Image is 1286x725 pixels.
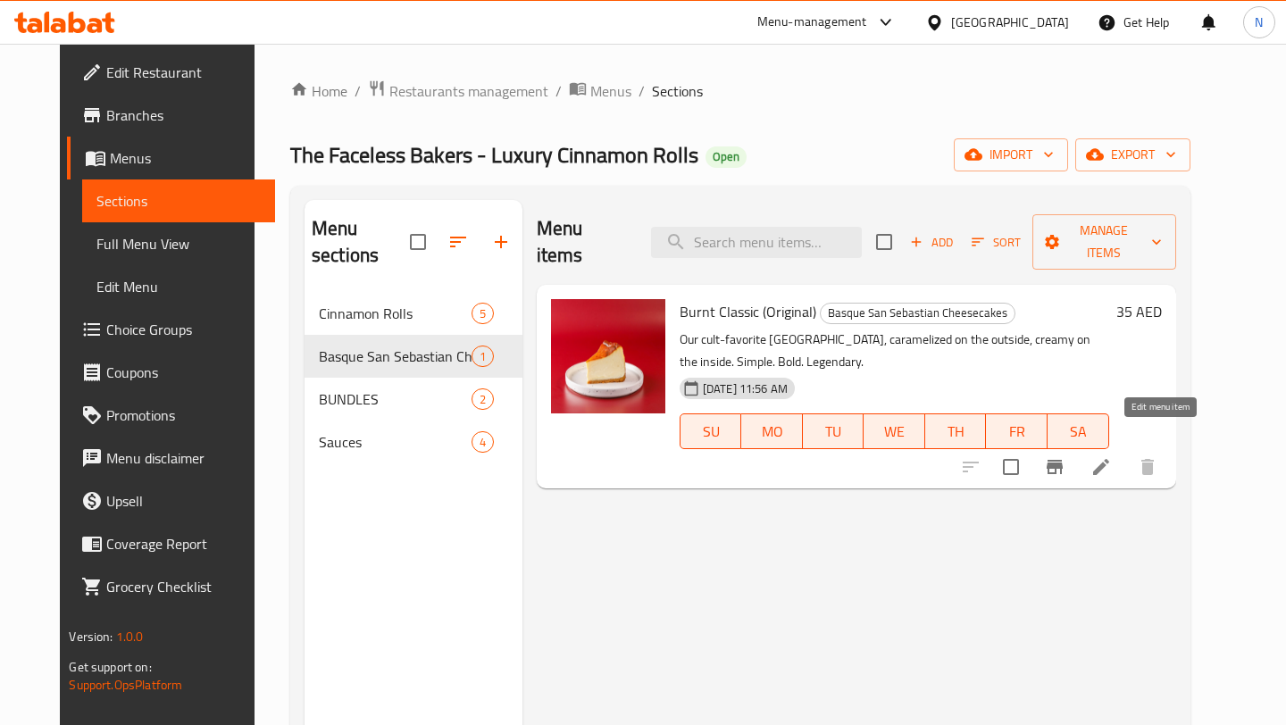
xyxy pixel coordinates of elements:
[810,419,857,445] span: TU
[1255,12,1263,32] span: N
[69,673,182,696] a: Support.OpsPlatform
[305,285,522,471] nav: Menu sections
[803,413,864,449] button: TU
[748,419,796,445] span: MO
[67,522,274,565] a: Coverage Report
[67,51,274,94] a: Edit Restaurant
[67,351,274,394] a: Coupons
[96,276,260,297] span: Edit Menu
[864,413,925,449] button: WE
[907,232,956,253] span: Add
[871,419,918,445] span: WE
[972,232,1021,253] span: Sort
[472,305,493,322] span: 5
[1126,446,1169,488] button: delete
[106,490,260,512] span: Upsell
[106,104,260,126] span: Branches
[1116,299,1162,324] h6: 35 AED
[986,413,1048,449] button: FR
[903,229,960,256] span: Add item
[319,346,472,367] div: Basque San Sebastian Cheesecakes
[355,80,361,102] li: /
[116,625,144,648] span: 1.0.0
[537,215,630,269] h2: Menu items
[106,447,260,469] span: Menu disclaimer
[472,434,493,451] span: 4
[106,319,260,340] span: Choice Groups
[319,431,472,453] span: Sauces
[925,413,987,449] button: TH
[319,303,472,324] span: Cinnamon Rolls
[472,388,494,410] div: items
[472,431,494,453] div: items
[305,335,522,378] div: Basque San Sebastian Cheesecakes1
[437,221,480,263] span: Sort sections
[67,394,274,437] a: Promotions
[312,215,410,269] h2: Menu sections
[472,303,494,324] div: items
[954,138,1068,171] button: import
[69,655,151,679] span: Get support on:
[1047,220,1162,264] span: Manage items
[82,222,274,265] a: Full Menu View
[741,413,803,449] button: MO
[67,137,274,179] a: Menus
[680,298,816,325] span: Burnt Classic (Original)
[472,391,493,408] span: 2
[290,80,347,102] a: Home
[106,533,260,554] span: Coverage Report
[67,94,274,137] a: Branches
[106,62,260,83] span: Edit Restaurant
[1090,144,1176,166] span: export
[680,329,1109,373] p: Our cult-favorite [GEOGRAPHIC_DATA], caramelized on the outside, creamy on the inside. Simple. Bo...
[688,419,734,445] span: SU
[551,299,665,413] img: Burnt Classic (Original)
[1048,413,1109,449] button: SA
[651,227,862,258] input: search
[368,79,548,103] a: Restaurants management
[569,79,631,103] a: Menus
[319,388,472,410] span: BUNDLES
[389,80,548,102] span: Restaurants management
[993,419,1040,445] span: FR
[757,12,867,33] div: Menu-management
[680,413,741,449] button: SU
[82,179,274,222] a: Sections
[951,12,1069,32] div: [GEOGRAPHIC_DATA]
[305,378,522,421] div: BUNDLES2
[480,221,522,263] button: Add section
[1032,214,1176,270] button: Manage items
[820,303,1015,324] div: Basque San Sebastian Cheesecakes
[290,135,698,175] span: The Faceless Bakers - Luxury Cinnamon Rolls
[652,80,703,102] span: Sections
[305,292,522,335] div: Cinnamon Rolls5
[67,479,274,522] a: Upsell
[903,229,960,256] button: Add
[67,565,274,608] a: Grocery Checklist
[555,80,562,102] li: /
[305,421,522,463] div: Sauces4
[639,80,645,102] li: /
[932,419,980,445] span: TH
[706,146,747,168] div: Open
[106,576,260,597] span: Grocery Checklist
[96,190,260,212] span: Sections
[67,437,274,479] a: Menu disclaimer
[706,149,747,164] span: Open
[865,223,903,261] span: Select section
[290,79,1190,103] nav: breadcrumb
[960,229,1032,256] span: Sort items
[1075,138,1190,171] button: export
[96,233,260,254] span: Full Menu View
[967,229,1025,256] button: Sort
[472,348,493,365] span: 1
[1055,419,1102,445] span: SA
[67,308,274,351] a: Choice Groups
[590,80,631,102] span: Menus
[82,265,274,308] a: Edit Menu
[106,404,260,426] span: Promotions
[821,303,1015,323] span: Basque San Sebastian Cheesecakes
[696,380,795,397] span: [DATE] 11:56 AM
[110,147,260,169] span: Menus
